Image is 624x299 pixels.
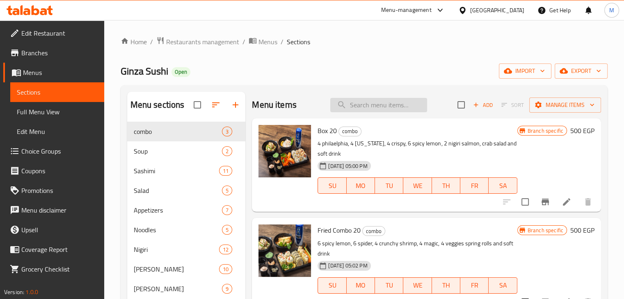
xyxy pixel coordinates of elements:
span: Sections [17,87,98,97]
span: import [505,66,545,76]
div: combo [362,226,385,236]
span: Grocery Checklist [21,264,98,274]
span: Select all sections [189,96,206,113]
button: SU [318,277,346,294]
a: Coverage Report [3,240,104,259]
button: Add [470,99,496,111]
span: Menus [23,68,98,77]
span: MO [350,279,372,291]
button: TH [432,177,460,194]
div: items [222,205,232,215]
div: items [219,245,232,254]
a: Restaurants management [156,36,239,47]
div: Noodles5 [127,220,246,240]
button: TU [375,177,403,194]
div: items [222,146,232,156]
h2: Menu sections [130,99,185,111]
span: Branch specific [524,127,567,135]
span: Edit Restaurant [21,28,98,38]
button: SA [489,177,517,194]
div: Menu-management [381,5,432,15]
div: items [219,264,232,274]
span: Full Menu View [17,107,98,117]
span: Soup [134,146,222,156]
span: Upsell [21,225,98,235]
span: Menus [258,37,277,47]
span: Fried Combo 20 [318,224,361,236]
div: Soup2 [127,141,246,161]
span: [PERSON_NAME] [134,264,219,274]
span: 12 [219,246,232,254]
span: SA [492,279,514,291]
div: [PERSON_NAME]10 [127,259,246,279]
a: Full Menu View [10,102,104,122]
span: Branch specific [524,227,567,234]
div: items [222,284,232,294]
button: WE [403,177,432,194]
a: Edit Restaurant [3,23,104,43]
li: / [242,37,245,47]
img: Fried Combo 20 [258,224,311,277]
div: items [222,127,232,136]
a: Menus [3,63,104,82]
a: Branches [3,43,104,63]
div: items [219,166,232,176]
div: Sashimi11 [127,161,246,181]
p: 6 spicy lemon, 6 spider, 4 crunchy shrimp, 4 magic, 4 veggies spring rolls and soft drink [318,238,517,259]
li: / [150,37,153,47]
div: combo [338,127,361,136]
span: TU [378,279,400,291]
span: combo [339,127,361,136]
input: search [330,98,427,112]
span: [DATE] 05:00 PM [325,162,370,170]
div: Noodles [134,225,222,235]
span: Add [472,100,494,110]
span: Coupons [21,166,98,176]
span: Box 20 [318,125,337,137]
img: Box 20 [258,125,311,177]
span: TH [435,279,457,291]
a: Menus [249,36,277,47]
a: Coupons [3,161,104,181]
span: Choice Groups [21,146,98,156]
span: 10 [219,265,232,273]
button: TU [375,277,403,294]
a: Home [121,37,147,47]
span: 2 [222,147,232,155]
span: 3 [222,128,232,136]
a: Edit menu item [562,197,571,207]
span: WE [407,279,428,291]
span: [PERSON_NAME] [134,284,222,294]
span: Select section first [496,99,529,111]
span: 7 [222,206,232,214]
div: Salad5 [127,181,246,200]
span: SA [492,180,514,192]
span: Menu disclaimer [21,205,98,215]
span: TU [378,180,400,192]
span: Open [171,68,190,75]
button: SA [489,277,517,294]
button: FR [460,277,489,294]
span: combo [134,127,222,136]
span: Sort sections [206,95,226,115]
span: FR [464,180,485,192]
span: combo [363,227,385,236]
nav: breadcrumb [121,36,608,47]
span: 5 [222,187,232,195]
span: Salad [134,186,222,195]
h6: 500 EGP [570,125,594,136]
h6: 500 EGP [570,224,594,236]
a: Sections [10,82,104,102]
a: Choice Groups [3,141,104,161]
div: Nigiri12 [127,240,246,259]
div: items [222,186,232,195]
span: Appetizers [134,205,222,215]
div: combo3 [127,122,246,141]
span: Sections [287,37,310,47]
button: MO [347,177,375,194]
span: Ginza Sushi [121,62,168,80]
